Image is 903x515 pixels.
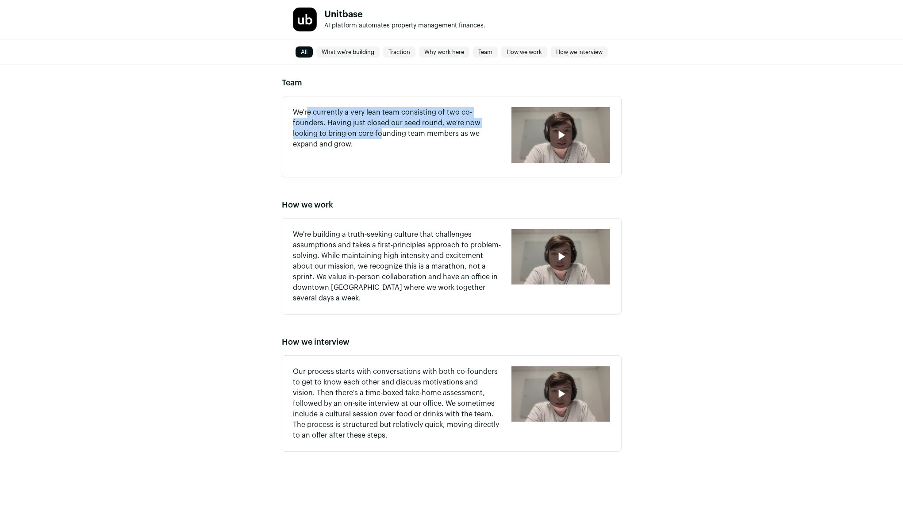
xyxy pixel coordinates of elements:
[551,47,608,58] a: How we interview
[282,77,622,89] h2: Team
[293,8,317,31] img: 507c7f162ae9245119f00bf8e57d82b875e7de5137840b21884cd0bcbfa05bfc.jpg
[293,366,501,441] p: Our process starts with conversations with both co-founders to get to know each other and discuss...
[473,47,498,58] a: Team
[293,229,501,304] p: We're building a truth-seeking culture that challenges assumptions and takes a first-principles a...
[324,23,485,29] span: AI platform automates property management finances.
[282,336,622,348] h2: How we interview
[316,47,380,58] a: What we're building
[419,47,469,58] a: Why work here
[501,47,547,58] a: How we work
[324,10,485,19] h1: Unitbase
[282,199,622,211] h2: How we work
[296,47,313,58] a: All
[293,107,501,150] p: We're currently a very lean team consisting of two co-founders. Having just closed our seed round...
[383,47,415,58] a: Traction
